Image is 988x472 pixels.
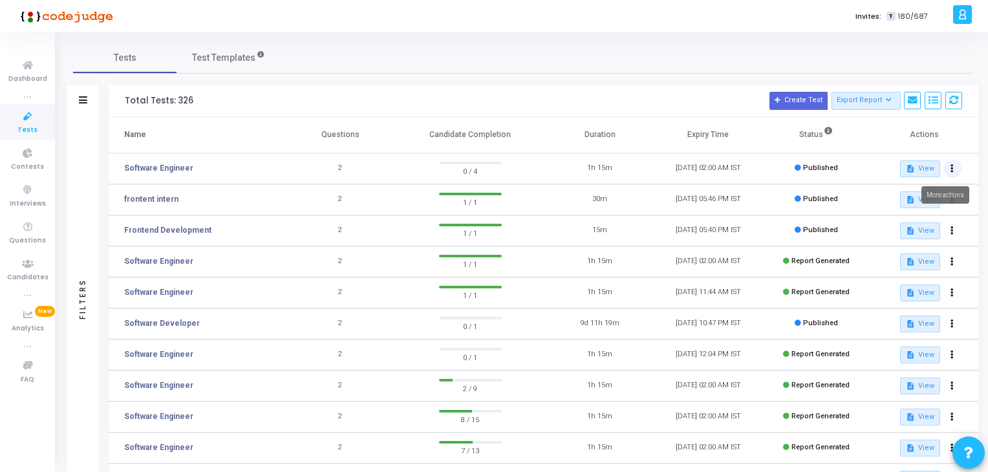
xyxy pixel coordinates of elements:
[439,257,502,270] span: 1 / 1
[10,198,46,209] span: Interviews
[11,162,44,173] span: Contests
[439,288,502,301] span: 1 / 1
[654,433,762,464] td: [DATE] 02:00 AM IST
[286,153,394,184] td: 2
[125,96,193,106] div: Total Tests: 326
[124,255,193,267] a: Software Engineer
[192,51,255,65] span: Test Templates
[546,402,654,433] td: 1h 15m
[906,381,915,391] mat-icon: description
[900,378,940,394] button: View
[439,195,502,208] span: 1 / 1
[546,153,654,184] td: 1h 15m
[286,370,394,402] td: 2
[286,402,394,433] td: 2
[921,186,969,204] div: More actions
[900,284,940,301] button: View
[17,125,38,136] span: Tests
[900,222,940,239] button: View
[870,117,978,153] th: Actions
[906,195,915,204] mat-icon: description
[35,306,55,317] span: New
[124,162,193,174] a: Software Engineer
[77,228,89,370] div: Filters
[286,277,394,308] td: 2
[900,409,940,425] button: View
[900,253,940,270] button: View
[439,319,502,332] span: 0 / 1
[21,374,34,385] span: FAQ
[124,317,200,329] a: Software Developer
[546,184,654,215] td: 30m
[546,215,654,246] td: 15m
[906,164,915,173] mat-icon: description
[439,350,502,363] span: 0 / 1
[654,117,762,153] th: Expiry Time
[906,413,915,422] mat-icon: description
[900,440,940,456] button: View
[654,246,762,277] td: [DATE] 02:00 AM IST
[900,316,940,332] button: View
[900,191,940,208] button: View
[654,339,762,370] td: [DATE] 12:04 PM IST
[654,184,762,215] td: [DATE] 05:46 PM IST
[791,443,850,451] span: Report Generated
[654,402,762,433] td: [DATE] 02:00 AM IST
[8,74,47,85] span: Dashboard
[654,277,762,308] td: [DATE] 11:44 AM IST
[791,350,850,358] span: Report Generated
[16,3,113,29] img: logo
[654,153,762,184] td: [DATE] 02:00 AM IST
[803,164,838,172] span: Published
[886,12,895,21] span: T
[286,215,394,246] td: 2
[900,347,940,363] button: View
[546,433,654,464] td: 1h 15m
[546,277,654,308] td: 1h 15m
[124,411,193,422] a: Software Engineer
[906,350,915,359] mat-icon: description
[769,92,828,110] button: Create Test
[791,257,850,265] span: Report Generated
[286,246,394,277] td: 2
[439,444,502,456] span: 7 / 13
[906,226,915,235] mat-icon: description
[9,235,46,246] span: Questions
[546,339,654,370] td: 1h 15m
[855,11,881,22] label: Invites:
[124,286,193,298] a: Software Engineer
[791,412,850,420] span: Report Generated
[906,257,915,266] mat-icon: description
[898,11,928,22] span: 180/687
[109,117,286,153] th: Name
[124,380,193,391] a: Software Engineer
[439,164,502,177] span: 0 / 4
[286,308,394,339] td: 2
[7,272,48,283] span: Candidates
[654,370,762,402] td: [DATE] 02:00 AM IST
[791,288,850,296] span: Report Generated
[906,288,915,297] mat-icon: description
[124,224,211,236] a: Frontend Development
[114,51,136,65] span: Tests
[803,226,838,234] span: Published
[906,319,915,328] mat-icon: description
[394,117,546,153] th: Candidate Completion
[832,92,901,110] button: Export Report
[546,370,654,402] td: 1h 15m
[286,184,394,215] td: 2
[900,160,940,177] button: View
[124,349,193,360] a: Software Engineer
[12,323,44,334] span: Analytics
[546,117,654,153] th: Duration
[654,215,762,246] td: [DATE] 05:40 PM IST
[803,319,838,327] span: Published
[439,413,502,425] span: 8 / 15
[286,117,394,153] th: Questions
[791,381,850,389] span: Report Generated
[803,195,838,203] span: Published
[654,308,762,339] td: [DATE] 10:47 PM IST
[439,381,502,394] span: 2 / 9
[124,193,178,205] a: frontent intern
[286,339,394,370] td: 2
